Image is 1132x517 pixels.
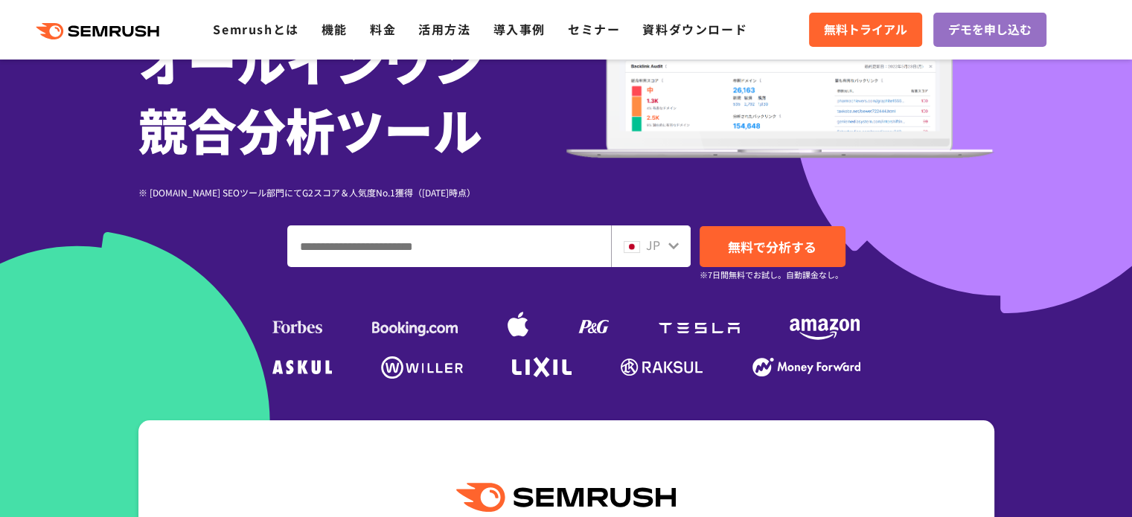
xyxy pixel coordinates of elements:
small: ※7日間無料でお試し。自動課金なし。 [700,268,843,282]
span: 無料トライアル [824,20,907,39]
a: セミナー [568,20,620,38]
a: Semrushとは [213,20,298,38]
a: 無料トライアル [809,13,922,47]
a: 活用方法 [418,20,470,38]
span: 無料で分析する [728,237,816,256]
span: JP [646,236,660,254]
img: Semrush [456,483,675,512]
input: ドメイン、キーワードまたはURLを入力してください [288,226,610,266]
div: ※ [DOMAIN_NAME] SEOツール部門にてG2スコア＆人気度No.1獲得（[DATE]時点） [138,185,566,199]
a: 無料で分析する [700,226,845,267]
a: 機能 [322,20,348,38]
h1: オールインワン 競合分析ツール [138,26,566,163]
a: 資料ダウンロード [642,20,747,38]
span: デモを申し込む [948,20,1032,39]
a: 料金 [370,20,396,38]
a: 導入事例 [493,20,546,38]
a: デモを申し込む [933,13,1046,47]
